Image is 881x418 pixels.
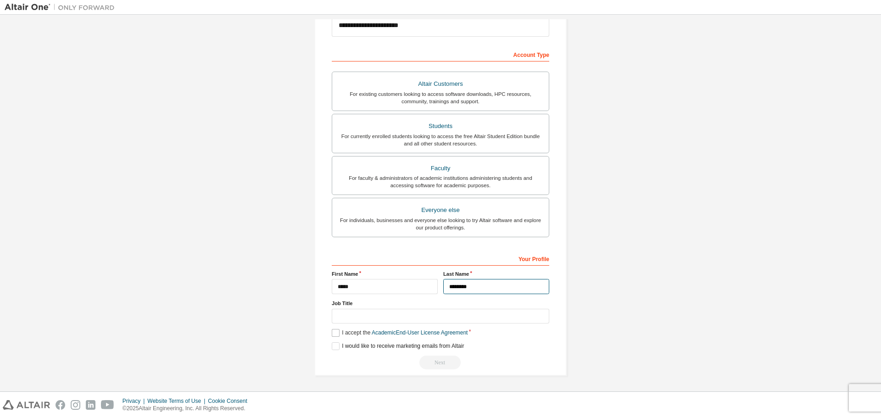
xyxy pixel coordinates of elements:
[332,300,549,307] label: Job Title
[338,133,543,147] div: For currently enrolled students looking to access the free Altair Student Edition bundle and all ...
[332,47,549,61] div: Account Type
[338,90,543,105] div: For existing customers looking to access software downloads, HPC resources, community, trainings ...
[338,120,543,133] div: Students
[332,251,549,266] div: Your Profile
[123,405,253,412] p: © 2025 Altair Engineering, Inc. All Rights Reserved.
[123,397,147,405] div: Privacy
[338,204,543,217] div: Everyone else
[338,162,543,175] div: Faculty
[3,400,50,410] img: altair_logo.svg
[101,400,114,410] img: youtube.svg
[332,342,464,350] label: I would like to receive marketing emails from Altair
[5,3,119,12] img: Altair One
[443,270,549,278] label: Last Name
[86,400,95,410] img: linkedin.svg
[332,356,549,369] div: Read and acccept EULA to continue
[338,174,543,189] div: For faculty & administrators of academic institutions administering students and accessing softwa...
[56,400,65,410] img: facebook.svg
[338,78,543,90] div: Altair Customers
[332,329,468,337] label: I accept the
[332,270,438,278] label: First Name
[147,397,208,405] div: Website Terms of Use
[71,400,80,410] img: instagram.svg
[338,217,543,231] div: For individuals, businesses and everyone else looking to try Altair software and explore our prod...
[372,329,468,336] a: Academic End-User License Agreement
[208,397,252,405] div: Cookie Consent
